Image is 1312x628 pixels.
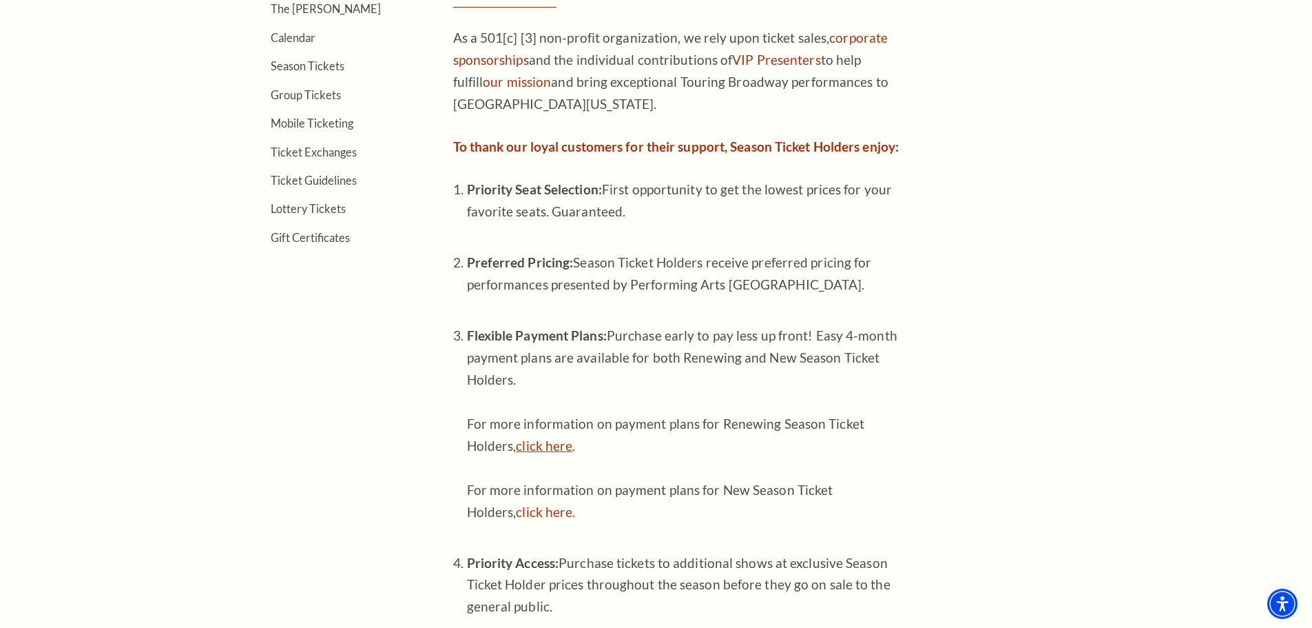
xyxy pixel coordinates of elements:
[271,31,315,44] a: Calendar
[271,88,341,101] a: Group Tickets
[467,252,901,318] p: Season Ticket Holders receive preferred pricing for performances presented by Performing Arts [GE...
[732,52,820,68] a: VIP Presenters
[1267,589,1298,619] div: Accessibility Menu
[453,30,888,68] a: corporate sponsorships
[271,202,346,215] a: Lottery Tickets
[516,504,572,520] a: For more information on payment plans for New Season Ticket Holders, click here
[467,181,602,197] strong: Priority Seat Selection:
[467,325,901,545] p: For more information on payment plans for Renewing Season Ticket Holders, . For more information ...
[271,2,381,15] a: The [PERSON_NAME]
[516,438,572,454] a: For more information on payment plans for Renewing Season Ticket Holders, click here
[467,327,897,387] span: Purchase early to pay less up front! Easy 4-month payment plans are available for both Renewing a...
[271,174,357,187] a: Ticket Guidelines
[271,59,344,72] a: Season Tickets
[467,254,574,270] strong: Preferred Pricing:
[467,555,559,571] strong: Priority Access:
[467,179,901,245] p: First opportunity to get the lowest prices for your favorite seats. Guaranteed.
[453,139,899,154] strong: To thank our loyal customers for their support, Season Ticket Holders enjoy:
[271,231,350,244] a: Gift Certificates
[271,145,357,159] a: Ticket Exchanges
[453,27,901,115] p: As a 501[c] [3] non-profit organization, we rely upon ticket sales, and the individual contributi...
[467,327,607,343] strong: Flexible Payment Plans:
[271,117,353,130] a: Mobile Ticketing
[483,74,551,90] a: our mission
